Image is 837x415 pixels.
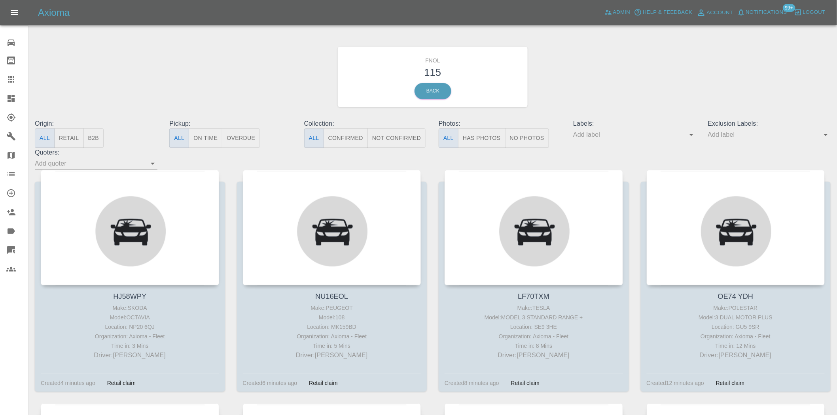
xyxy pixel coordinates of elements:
[447,341,621,351] div: Time in: 8 Mins
[344,65,522,80] h3: 115
[324,128,368,148] button: Confirmed
[5,3,24,22] button: Open drawer
[518,292,549,300] a: LF70TXM
[649,303,823,313] div: Make: POLESTAR
[447,313,621,322] div: Model: MODEL 3 STANDARD RANGE +
[415,83,451,99] a: Back
[439,119,561,128] p: Photos:
[695,6,735,19] a: Account
[83,128,104,148] button: B2B
[245,341,419,351] div: Time in: 5 Mins
[367,128,426,148] button: Not Confirmed
[43,313,217,322] div: Model: OCTAVIA
[447,351,621,360] p: Driver: [PERSON_NAME]
[169,119,292,128] p: Pickup:
[686,129,697,140] button: Open
[820,129,831,140] button: Open
[43,341,217,351] div: Time in: 3 Mins
[38,6,70,19] h5: Axioma
[458,128,506,148] button: Has Photos
[243,378,297,388] div: Created 6 minutes ago
[245,351,419,360] p: Driver: [PERSON_NAME]
[315,292,348,300] a: NU16EOL
[649,313,823,322] div: Model: 3 DUAL MOTOR PLUS
[649,341,823,351] div: Time in: 12 Mins
[447,303,621,313] div: Make: TESLA
[245,332,419,341] div: Organization: Axioma - Fleet
[746,8,787,17] span: Notifications
[803,8,826,17] span: Logout
[169,128,189,148] button: All
[101,378,142,388] div: Retail claim
[222,128,260,148] button: Overdue
[602,6,632,19] a: Admin
[303,378,343,388] div: Retail claim
[35,157,146,170] input: Add quoter
[43,322,217,332] div: Location: NP20 6QJ
[649,322,823,332] div: Location: GU5 9SR
[505,128,549,148] button: No Photos
[447,332,621,341] div: Organization: Axioma - Fleet
[643,8,692,17] span: Help & Feedback
[344,53,522,65] h6: FNOL
[43,351,217,360] p: Driver: [PERSON_NAME]
[304,128,324,148] button: All
[632,6,694,19] button: Help & Feedback
[573,119,696,128] p: Labels:
[783,4,795,12] span: 99+
[304,119,427,128] p: Collection:
[792,6,828,19] button: Logout
[649,332,823,341] div: Organization: Axioma - Fleet
[718,292,754,300] a: OE74 YDH
[43,303,217,313] div: Make: SKODA
[649,351,823,360] p: Driver: [PERSON_NAME]
[43,332,217,341] div: Organization: Axioma - Fleet
[613,8,631,17] span: Admin
[35,119,157,128] p: Origin:
[439,128,458,148] button: All
[35,148,157,157] p: Quoters:
[573,128,684,141] input: Add label
[505,378,545,388] div: Retail claim
[54,128,83,148] button: Retail
[647,378,704,388] div: Created 12 minutes ago
[245,303,419,313] div: Make: PEUGEOT
[245,313,419,322] div: Model: 108
[147,158,158,169] button: Open
[447,322,621,332] div: Location: SE9 3HE
[445,378,499,388] div: Created 8 minutes ago
[708,119,831,128] p: Exclusion Labels:
[245,322,419,332] div: Location: MK159BD
[41,378,95,388] div: Created 4 minutes ago
[35,128,55,148] button: All
[735,6,789,19] button: Notifications
[113,292,146,300] a: HJ58WPY
[707,8,733,17] span: Account
[189,128,222,148] button: On Time
[708,128,819,141] input: Add label
[710,378,750,388] div: Retail claim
